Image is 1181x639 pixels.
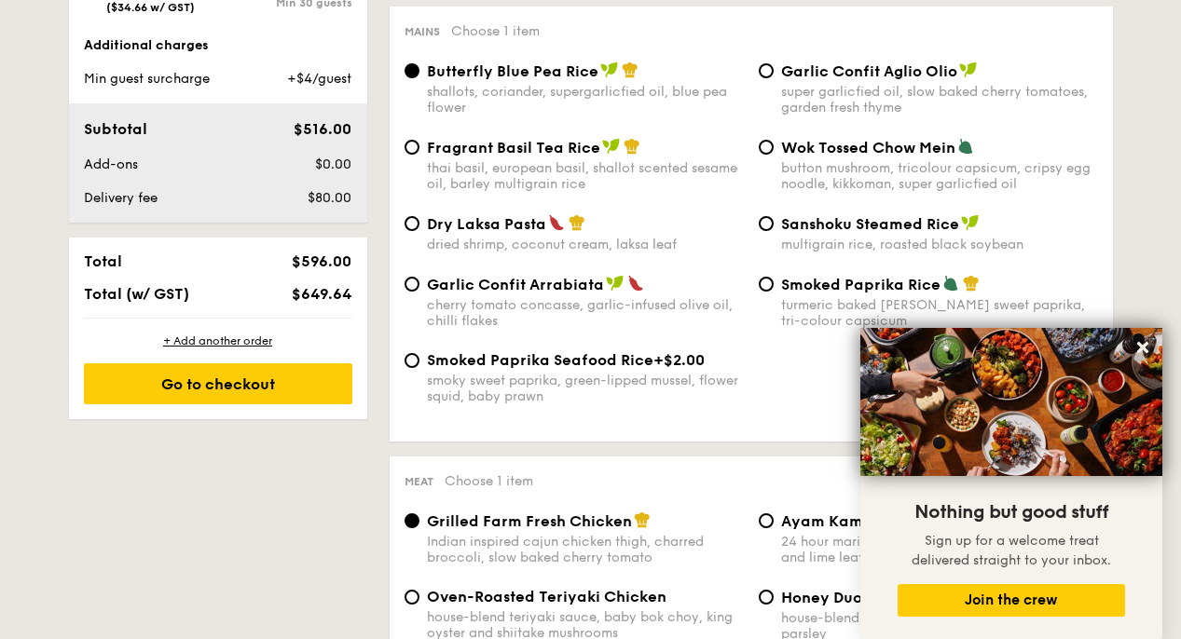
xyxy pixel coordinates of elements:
input: Garlic Confit Aglio Oliosuper garlicfied oil, slow baked cherry tomatoes, garden fresh thyme [759,63,774,78]
span: Delivery fee [84,190,158,206]
span: Garlic Confit Aglio Olio [781,62,957,80]
span: Garlic Confit Arrabiata [427,276,604,293]
img: icon-vegan.f8ff3823.svg [600,61,619,78]
input: Garlic Confit Arrabiatacherry tomato concasse, garlic-infused olive oil, chilli flakes [405,277,419,292]
img: DSC07876-Edit02-Large.jpeg [860,328,1162,476]
span: Honey Duo Mustard Chicken [781,589,994,606]
img: icon-chef-hat.a58ddaea.svg [569,214,585,231]
div: super garlicfied oil, slow baked cherry tomatoes, garden fresh thyme [781,84,1098,116]
input: Smoked Paprika Seafood Rice+$2.00smoky sweet paprika, green-lipped mussel, flower squid, baby prawn [405,353,419,368]
span: $596.00 [292,252,351,270]
div: + Add another order [84,333,352,348]
input: Grilled Farm Fresh ChickenIndian inspired cajun chicken thigh, charred broccoli, slow baked cherr... [405,513,419,528]
input: Wok Tossed Chow Meinbutton mushroom, tricolour capsicum, cripsy egg noodle, kikkoman, super garli... [759,140,774,155]
input: Smoked Paprika Riceturmeric baked [PERSON_NAME] sweet paprika, tri-colour capsicum [759,277,774,292]
span: Sign up for a welcome treat delivered straight to your inbox. [912,533,1111,568]
span: Choose 1 item [445,473,533,489]
span: Sanshoku Steamed Rice [781,215,959,233]
span: Wok Tossed Chow Mein [781,139,955,156]
span: Nothing but good stuff [914,501,1108,523]
div: Additional charges [84,36,352,55]
img: icon-chef-hat.a58ddaea.svg [624,138,640,155]
img: icon-spicy.37a8142b.svg [548,214,565,231]
input: Dry Laksa Pastadried shrimp, coconut cream, laksa leaf [405,216,419,231]
span: Smoked Paprika Rice [781,276,941,293]
span: Fragrant Basil Tea Rice [427,139,600,156]
div: dried shrimp, coconut cream, laksa leaf [427,237,744,252]
input: Oven-Roasted Teriyaki Chickenhouse-blend teriyaki sauce, baby bok choy, king oyster and shiitake ... [405,590,419,605]
span: Add-ons [84,156,138,172]
span: Oven-Roasted Teriyaki Chicken [427,588,666,605]
span: Choose 1 item [451,23,540,39]
span: ($34.66 w/ GST) [106,1,195,14]
div: Go to checkout [84,363,352,404]
span: Meat [405,475,433,488]
span: $649.64 [292,285,351,303]
span: Ayam Kampung Masak Merah [781,512,1006,530]
div: 24 hour marinated boneless chicken, lemongrass and lime leaf scented sambal ketchup sauce [781,534,1098,565]
span: Total (w/ GST) [84,285,189,303]
div: Indian inspired cajun chicken thigh, charred broccoli, slow baked cherry tomato [427,534,744,565]
span: Grilled Farm Fresh Chicken [427,512,632,530]
span: Min guest surcharge [84,71,210,87]
div: turmeric baked [PERSON_NAME] sweet paprika, tri-colour capsicum [781,297,1098,329]
img: icon-chef-hat.a58ddaea.svg [634,511,651,528]
div: multigrain rice, roasted black soybean [781,237,1098,252]
input: Butterfly Blue Pea Riceshallots, coriander, supergarlicfied oil, blue pea flower [405,63,419,78]
span: Dry Laksa Pasta [427,215,546,233]
span: Butterfly Blue Pea Rice [427,62,598,80]
span: $516.00 [294,120,351,138]
div: cherry tomato concasse, garlic-infused olive oil, chilli flakes [427,297,744,329]
span: $0.00 [315,156,351,172]
div: smoky sweet paprika, green-lipped mussel, flower squid, baby prawn [427,373,744,404]
img: icon-vegetarian.fe4039eb.svg [957,138,974,155]
img: icon-chef-hat.a58ddaea.svg [622,61,639,78]
div: shallots, coriander, supergarlicfied oil, blue pea flower [427,84,744,116]
button: Join the crew [898,584,1125,617]
img: icon-vegan.f8ff3823.svg [959,61,978,78]
img: icon-vegan.f8ff3823.svg [602,138,621,155]
img: icon-spicy.37a8142b.svg [627,275,644,292]
span: Total [84,252,122,270]
span: Subtotal [84,120,147,138]
span: +$2.00 [653,351,705,369]
img: icon-vegan.f8ff3823.svg [606,275,625,292]
img: icon-vegetarian.fe4039eb.svg [942,275,959,292]
div: thai basil, european basil, shallot scented sesame oil, barley multigrain rice [427,160,744,192]
div: button mushroom, tricolour capsicum, cripsy egg noodle, kikkoman, super garlicfied oil [781,160,1098,192]
span: Mains [405,25,440,38]
input: Honey Duo Mustard Chickenhouse-blend mustard, maple soy baked potato, parsley [759,590,774,605]
input: Sanshoku Steamed Ricemultigrain rice, roasted black soybean [759,216,774,231]
img: icon-chef-hat.a58ddaea.svg [963,275,980,292]
img: icon-vegan.f8ff3823.svg [961,214,980,231]
input: Fragrant Basil Tea Ricethai basil, european basil, shallot scented sesame oil, barley multigrain ... [405,140,419,155]
span: +$4/guest [287,71,351,87]
span: Smoked Paprika Seafood Rice [427,351,653,369]
button: Close [1128,333,1158,362]
span: $80.00 [308,190,351,206]
input: Ayam Kampung Masak Merah24 hour marinated boneless chicken, lemongrass and lime leaf scented samb... [759,513,774,528]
